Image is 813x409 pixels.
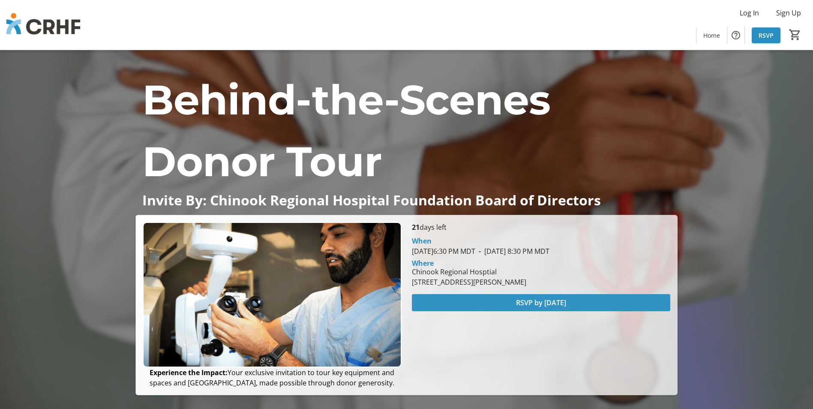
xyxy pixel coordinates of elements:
[412,223,420,232] span: 21
[703,31,720,40] span: Home
[412,294,670,311] button: RSVP by [DATE]
[5,3,81,46] img: Chinook Regional Hospital Foundation's Logo
[150,368,228,377] strong: Experience the Impact:
[740,8,759,18] span: Log In
[412,277,526,287] div: [STREET_ADDRESS][PERSON_NAME]
[143,222,401,367] img: Campaign CTA Media Photo
[142,75,551,186] span: Behind-the-Scenes Donor Tour
[752,27,780,43] a: RSVP
[475,247,549,256] span: [DATE] 8:30 PM MDT
[142,192,671,208] p: Invite By: Chinook Regional Hospital Foundation Board of Directors
[412,260,434,267] div: Where
[475,247,484,256] span: -
[769,6,808,20] button: Sign Up
[759,31,774,40] span: RSVP
[727,27,744,44] button: Help
[776,8,801,18] span: Sign Up
[787,27,803,42] button: Cart
[412,267,526,277] div: Chinook Regional Hosptial
[696,27,727,43] a: Home
[733,6,766,20] button: Log In
[150,368,394,388] span: Your exclusive invitation to tour key equipment and spaces and [GEOGRAPHIC_DATA], made possible t...
[412,236,432,246] div: When
[516,298,566,308] span: RSVP by [DATE]
[412,222,670,232] p: days left
[412,247,475,256] span: [DATE] 6:30 PM MDT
